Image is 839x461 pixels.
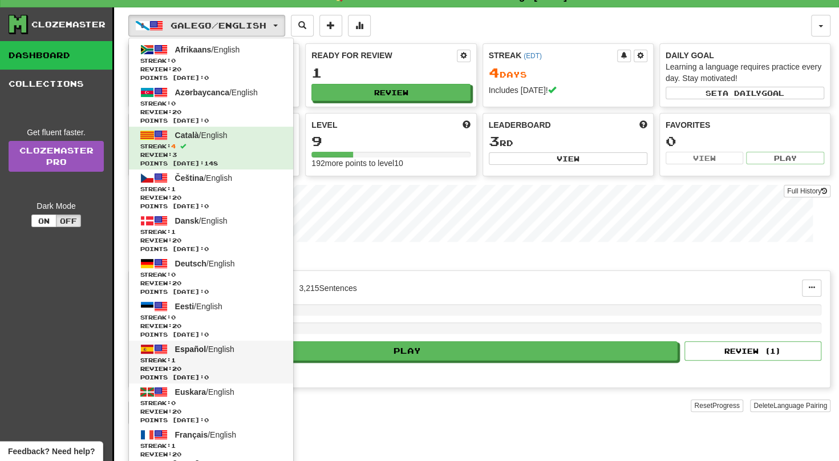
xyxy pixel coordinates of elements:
[639,119,647,131] span: This week in points, UTC
[140,399,282,407] span: Streak:
[129,255,293,298] a: Deutsch/EnglishStreak:0 Review:20Points [DATE]:0
[9,141,104,172] a: ClozemasterPro
[666,134,824,148] div: 0
[171,21,266,30] span: Galego / English
[175,387,234,397] span: / English
[463,119,471,131] span: Score more points to level up
[666,87,824,99] button: Seta dailygoal
[311,84,470,101] button: Review
[784,185,830,197] button: Full History
[140,450,282,459] span: Review: 20
[140,108,282,116] span: Review: 20
[140,322,282,330] span: Review: 20
[171,271,176,278] span: 0
[56,215,81,227] button: Off
[311,119,337,131] span: Level
[175,173,204,183] span: Čeština
[666,152,744,164] button: View
[140,330,282,339] span: Points [DATE]: 0
[140,245,282,253] span: Points [DATE]: 0
[129,383,293,426] a: Euskara/EnglishStreak:0 Review:20Points [DATE]:0
[140,236,282,245] span: Review: 20
[723,89,761,97] span: a daily
[746,152,824,164] button: Play
[348,15,371,37] button: More stats
[175,345,206,354] span: Español
[140,193,282,202] span: Review: 20
[140,74,282,82] span: Points [DATE]: 0
[171,57,176,64] span: 0
[129,298,293,341] a: Eesti/EnglishStreak:0 Review:20Points [DATE]:0
[684,341,821,361] button: Review (1)
[129,341,293,383] a: Español/EnglishStreak:1 Review:20Points [DATE]:0
[175,259,235,268] span: / English
[524,52,542,60] a: (EDT)
[666,119,824,131] div: Favorites
[9,200,104,212] div: Dark Mode
[171,442,176,449] span: 1
[140,116,282,125] span: Points [DATE]: 0
[175,430,208,439] span: Français
[31,215,56,227] button: On
[311,134,470,148] div: 9
[489,84,647,96] div: Includes [DATE]!
[140,279,282,288] span: Review: 20
[140,313,282,322] span: Streak:
[128,253,830,265] p: In Progress
[175,302,222,311] span: / English
[489,64,500,80] span: 4
[175,216,199,225] span: Dansk
[140,228,282,236] span: Streak:
[8,446,95,457] span: Open feedback widget
[489,50,617,61] div: Streak
[140,99,282,108] span: Streak:
[712,402,740,410] span: Progress
[175,45,240,54] span: / English
[773,402,827,410] span: Language Pairing
[291,15,314,37] button: Search sentences
[140,142,282,151] span: Streak:
[175,302,194,311] span: Eesti
[175,430,236,439] span: / English
[171,314,176,321] span: 0
[171,100,176,107] span: 0
[175,173,232,183] span: / English
[311,50,456,61] div: Ready for Review
[9,127,104,138] div: Get fluent faster.
[175,45,212,54] span: Afrikaans
[171,357,176,363] span: 1
[140,65,282,74] span: Review: 20
[311,66,470,80] div: 1
[175,216,228,225] span: / English
[128,15,285,37] button: Galego/English
[129,41,293,84] a: Afrikaans/EnglishStreak:0 Review:20Points [DATE]:0
[140,202,282,211] span: Points [DATE]: 0
[171,228,176,235] span: 1
[140,151,282,159] span: Review: 3
[129,169,293,212] a: Čeština/EnglishStreak:1 Review:20Points [DATE]:0
[489,119,551,131] span: Leaderboard
[750,399,830,412] button: DeleteLanguage Pairing
[319,15,342,37] button: Add sentence to collection
[171,143,176,149] span: 4
[175,345,234,354] span: / English
[489,133,500,149] span: 3
[666,61,824,84] div: Learning a language requires practice every day. Stay motivated!
[137,341,678,361] button: Play
[489,66,647,80] div: Day s
[175,259,206,268] span: Deutsch
[140,416,282,424] span: Points [DATE]: 0
[129,127,293,169] a: Català/EnglishStreak:4 Review:3Points [DATE]:148
[171,399,176,406] span: 0
[140,365,282,373] span: Review: 20
[175,387,206,397] span: Euskara
[489,134,647,149] div: rd
[140,373,282,382] span: Points [DATE]: 0
[140,270,282,279] span: Streak:
[31,19,106,30] div: Clozemaster
[691,399,743,412] button: ResetProgress
[140,356,282,365] span: Streak:
[175,88,258,97] span: / English
[175,88,229,97] span: Azərbaycanca
[140,407,282,416] span: Review: 20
